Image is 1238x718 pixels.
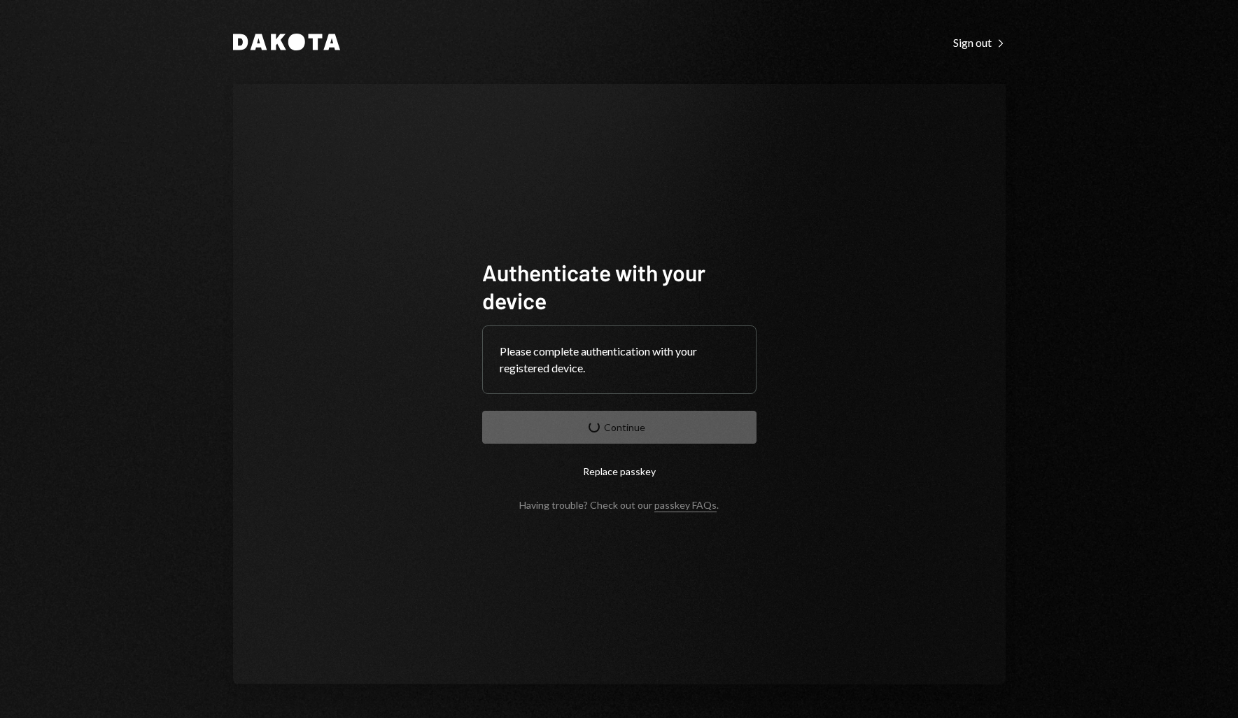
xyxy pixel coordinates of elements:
div: Having trouble? Check out our . [519,499,719,511]
div: Sign out [953,36,1006,50]
a: passkey FAQs [654,499,717,512]
a: Sign out [953,34,1006,50]
h1: Authenticate with your device [482,258,757,314]
button: Replace passkey [482,455,757,488]
div: Please complete authentication with your registered device. [500,343,739,376]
